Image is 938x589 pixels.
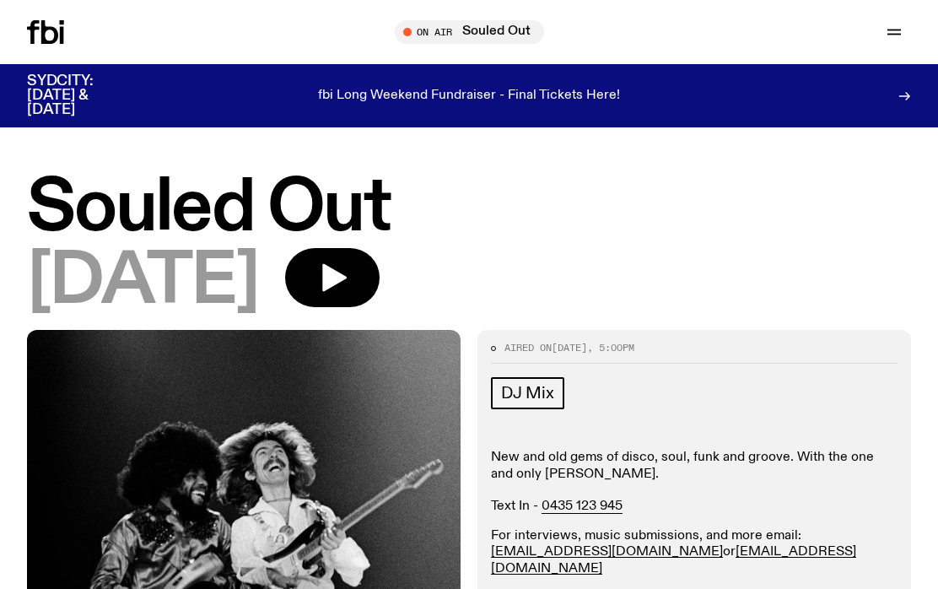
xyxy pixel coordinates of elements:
[491,545,723,559] a: [EMAIL_ADDRESS][DOMAIN_NAME]
[491,450,898,515] p: New and old gems of disco, soul, funk and groove. With the one and only [PERSON_NAME]. Text In -
[395,20,544,44] button: On AirSouled Out
[504,341,552,354] span: Aired on
[587,341,634,354] span: , 5:00pm
[552,341,587,354] span: [DATE]
[27,74,135,117] h3: SYDCITY: [DATE] & [DATE]
[318,89,620,104] p: fbi Long Weekend Fundraiser - Final Tickets Here!
[27,175,911,243] h1: Souled Out
[491,528,898,577] p: For interviews, music submissions, and more email: or
[491,545,856,575] a: [EMAIL_ADDRESS][DOMAIN_NAME]
[27,248,258,316] span: [DATE]
[501,384,554,403] span: DJ Mix
[491,377,564,409] a: DJ Mix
